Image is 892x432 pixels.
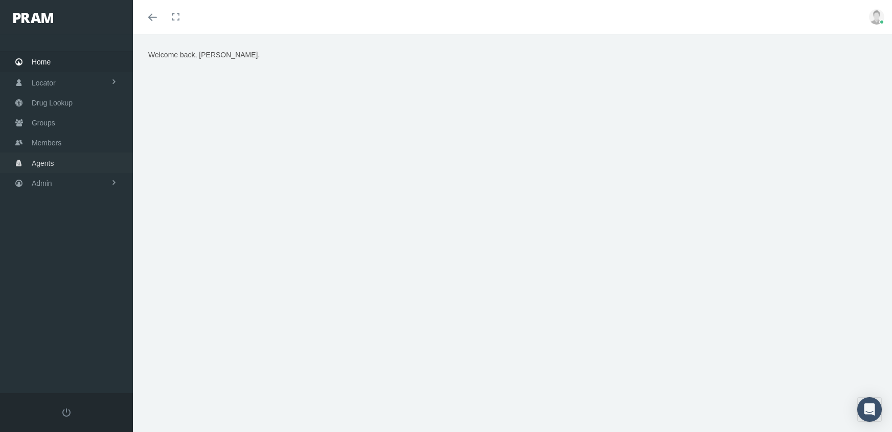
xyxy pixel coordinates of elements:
[32,133,61,153] span: Members
[32,154,54,173] span: Agents
[148,51,260,59] span: Welcome back, [PERSON_NAME].
[32,113,55,133] span: Groups
[32,52,51,72] span: Home
[13,13,53,23] img: PRAM_20_x_78.png
[32,93,73,113] span: Drug Lookup
[32,73,56,93] span: Locator
[869,9,884,25] img: user-placeholder.jpg
[32,174,52,193] span: Admin
[857,397,882,422] div: Open Intercom Messenger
